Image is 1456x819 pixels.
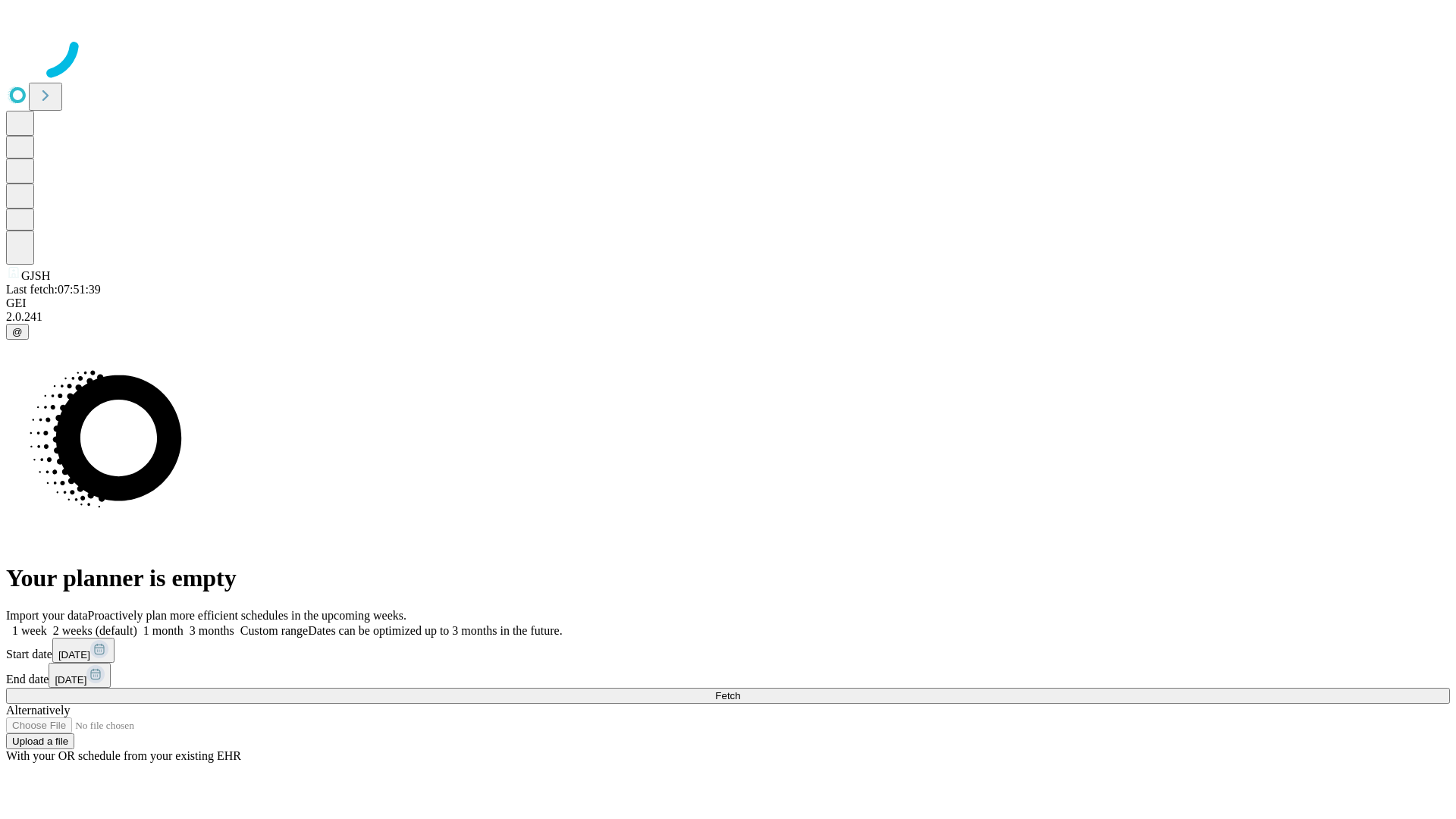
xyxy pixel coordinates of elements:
[6,733,74,749] button: Upload a file
[52,638,115,663] button: [DATE]
[308,624,562,637] span: Dates can be optimized up to 3 months in the future.
[190,624,234,637] span: 3 months
[6,704,70,717] span: Alternatively
[143,624,184,637] span: 1 month
[58,649,90,661] span: [DATE]
[6,663,1450,688] div: End date
[12,624,47,637] span: 1 week
[6,688,1450,704] button: Fetch
[55,674,86,686] span: [DATE]
[88,609,406,622] span: Proactively plan more efficient schedules in the upcoming weeks.
[6,324,29,340] button: @
[21,269,50,282] span: GJSH
[49,663,111,688] button: [DATE]
[6,297,1450,310] div: GEI
[715,690,740,701] span: Fetch
[6,609,88,622] span: Import your data
[6,310,1450,324] div: 2.0.241
[6,749,241,762] span: With your OR schedule from your existing EHR
[53,624,137,637] span: 2 weeks (default)
[6,638,1450,663] div: Start date
[12,326,23,337] span: @
[6,564,1450,592] h1: Your planner is empty
[6,283,101,296] span: Last fetch: 07:51:39
[240,624,308,637] span: Custom range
